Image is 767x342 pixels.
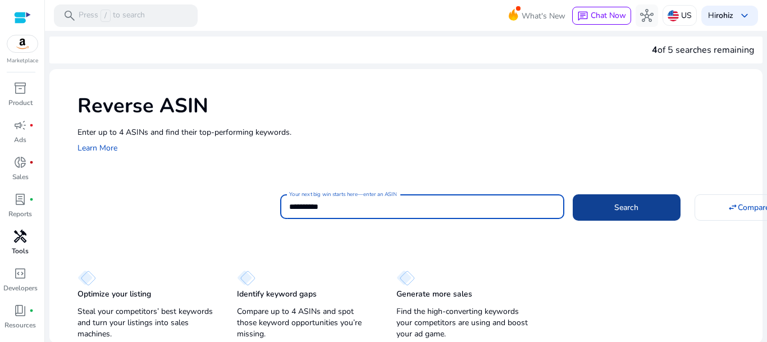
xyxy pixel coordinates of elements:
[716,10,733,21] b: rohiz
[13,81,27,95] span: inventory_2
[396,306,533,340] p: Find the high-converting keywords your competitors are using and boost your ad game.
[728,202,738,212] mat-icon: swap_horiz
[29,308,34,313] span: fiber_manual_record
[396,270,415,286] img: diamond.svg
[591,10,626,21] span: Chat Now
[77,94,751,118] h1: Reverse ASIN
[289,190,396,198] mat-label: Your next big win starts here—enter an ASIN
[13,156,27,169] span: donut_small
[237,289,317,300] p: Identify keyword gaps
[79,10,145,22] p: Press to search
[522,6,565,26] span: What's New
[77,126,751,138] p: Enter up to 4 ASINs and find their top-performing keywords.
[396,289,472,300] p: Generate more sales
[29,160,34,165] span: fiber_manual_record
[8,209,32,219] p: Reports
[237,306,374,340] p: Compare up to 4 ASINs and spot those keyword opportunities you’re missing.
[738,9,751,22] span: keyboard_arrow_down
[708,12,733,20] p: Hi
[13,230,27,243] span: handyman
[8,98,33,108] p: Product
[614,202,638,213] span: Search
[12,172,29,182] p: Sales
[29,197,34,202] span: fiber_manual_record
[77,143,117,153] a: Learn More
[4,320,36,330] p: Resources
[13,267,27,280] span: code_blocks
[13,118,27,132] span: campaign
[63,9,76,22] span: search
[14,135,26,145] p: Ads
[29,123,34,127] span: fiber_manual_record
[7,57,38,65] p: Marketplace
[101,10,111,22] span: /
[572,7,631,25] button: chatChat Now
[668,10,679,21] img: us.svg
[652,44,658,56] span: 4
[652,43,754,57] div: of 5 searches remaining
[77,306,214,340] p: Steal your competitors’ best keywords and turn your listings into sales machines.
[636,4,658,27] button: hub
[77,289,151,300] p: Optimize your listing
[7,35,38,52] img: amazon.svg
[577,11,588,22] span: chat
[640,9,654,22] span: hub
[573,194,681,220] button: Search
[13,304,27,317] span: book_4
[3,283,38,293] p: Developers
[12,246,29,256] p: Tools
[77,270,96,286] img: diamond.svg
[681,6,692,25] p: US
[13,193,27,206] span: lab_profile
[237,270,255,286] img: diamond.svg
